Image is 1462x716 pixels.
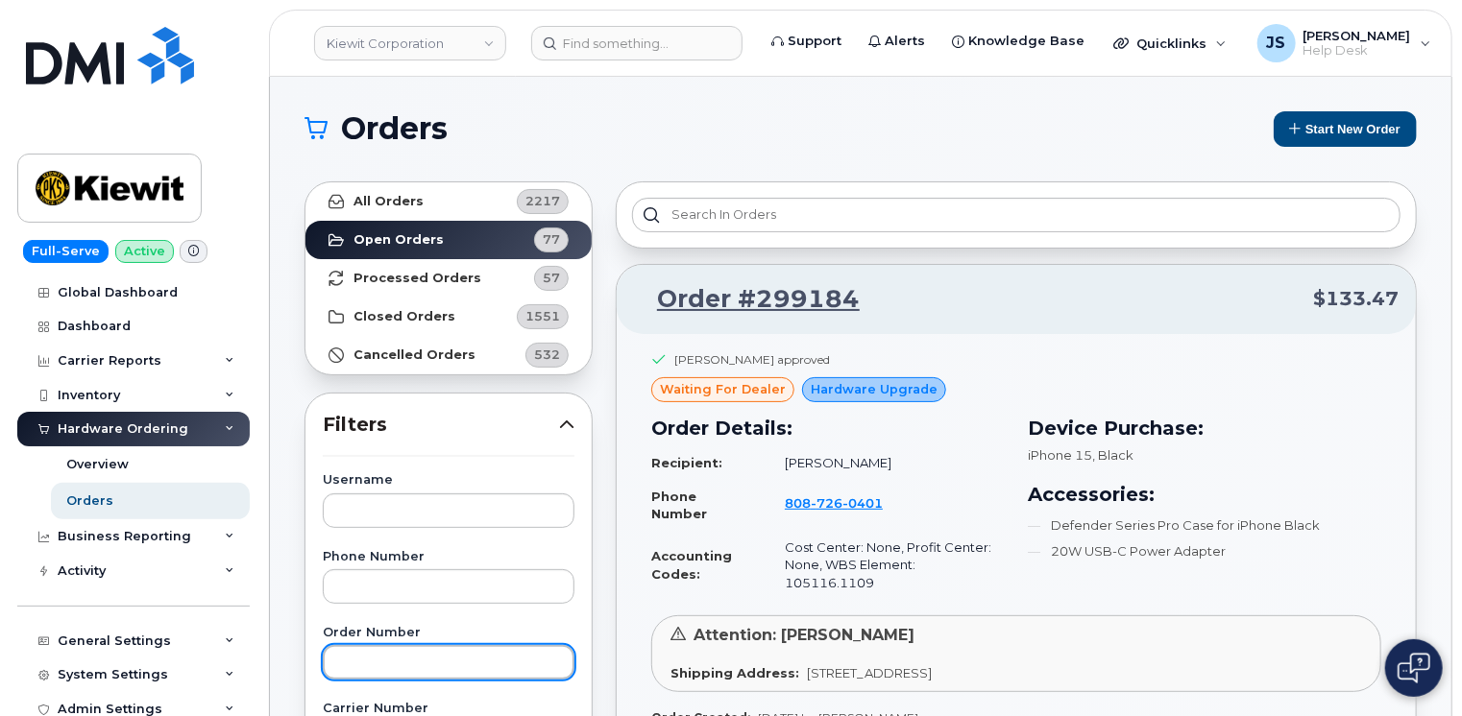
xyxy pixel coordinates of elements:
a: Order #299184 [634,282,860,317]
span: 1551 [525,307,560,325]
a: Open Orders77 [305,221,592,259]
h3: Order Details: [651,414,1005,442]
a: All Orders2217 [305,182,592,221]
span: Filters [323,411,559,439]
span: , Black [1092,447,1133,463]
strong: Shipping Address: [670,665,799,680]
span: 0401 [842,495,883,511]
strong: Phone Number [651,489,707,522]
strong: Cancelled Orders [353,347,475,363]
button: Start New Order [1274,111,1417,147]
a: 8087260401 [785,495,906,511]
td: Cost Center: None, Profit Center: None, WBS Element: 105116.1109 [768,531,1005,600]
a: Closed Orders1551 [305,298,592,336]
span: 77 [543,230,560,249]
strong: Accounting Codes: [651,548,732,582]
span: Orders [341,114,448,143]
img: Open chat [1398,653,1430,683]
strong: Open Orders [353,232,444,248]
label: Username [323,474,574,487]
h3: Device Purchase: [1028,414,1381,442]
a: Cancelled Orders532 [305,336,592,374]
span: Attention: [PERSON_NAME] [694,626,914,644]
strong: All Orders [353,194,424,209]
a: Processed Orders57 [305,259,592,298]
input: Search in orders [632,198,1401,232]
strong: Recipient: [651,455,722,470]
span: 2217 [525,192,560,210]
span: 726 [811,495,842,511]
label: Order Number [323,627,574,639]
span: 57 [543,269,560,287]
span: [STREET_ADDRESS] [807,665,932,680]
li: Defender Series Pro Case for iPhone Black [1028,516,1381,535]
li: 20W USB-C Power Adapter [1028,542,1381,561]
strong: Processed Orders [353,271,481,286]
strong: Closed Orders [353,309,455,324]
label: Carrier Number [323,703,574,715]
span: Hardware Upgrade [811,380,938,398]
span: waiting for dealer [660,380,786,398]
span: $133.47 [1313,285,1399,313]
div: [PERSON_NAME] approved [674,351,830,368]
label: Phone Number [323,551,574,563]
span: 532 [534,346,560,364]
span: iPhone 15 [1028,447,1092,463]
h3: Accessories: [1028,480,1381,509]
span: 808 [785,495,883,511]
td: [PERSON_NAME] [768,446,1005,480]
